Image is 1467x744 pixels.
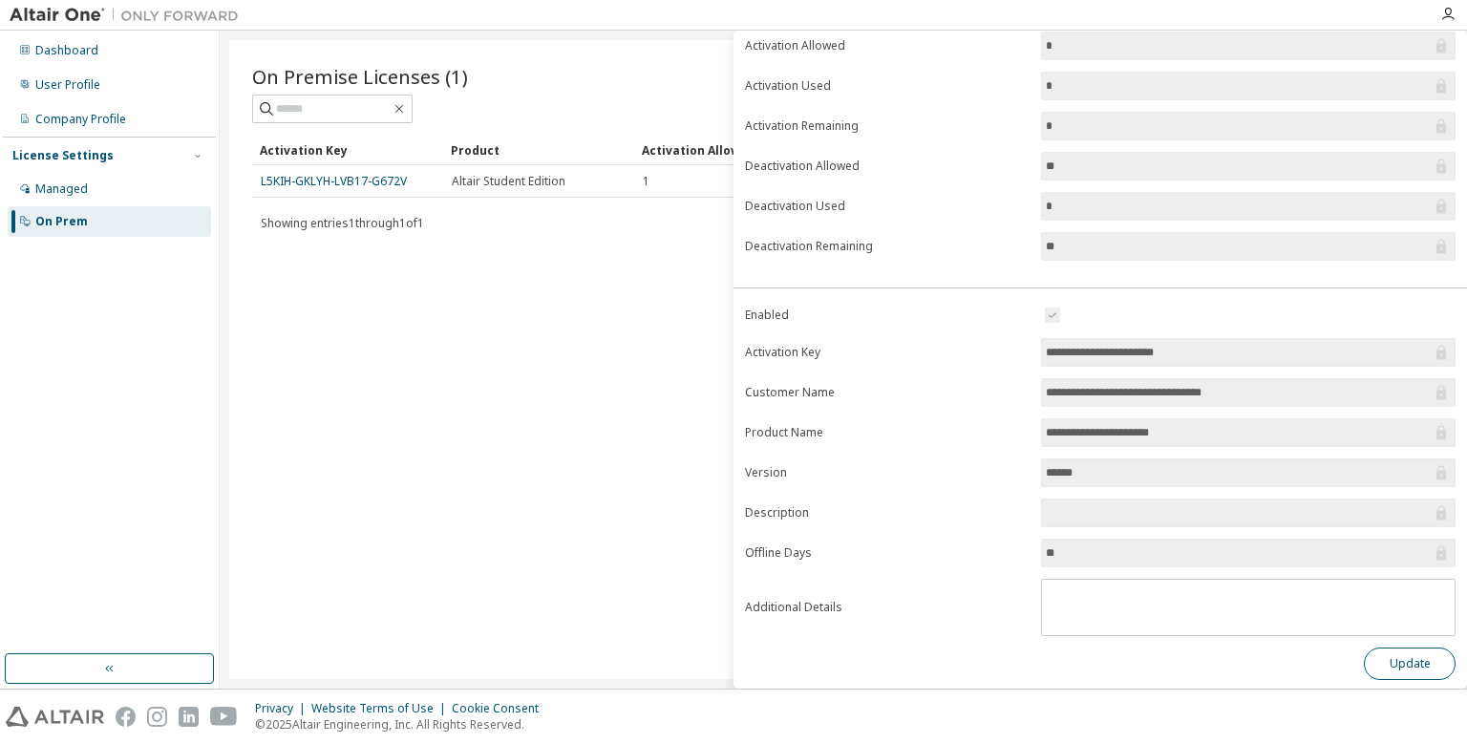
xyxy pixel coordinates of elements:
div: Cookie Consent [452,701,550,716]
a: L5KIH-GKLYH-LVB17-G672V [261,173,407,189]
div: Company Profile [35,112,126,127]
div: Dashboard [35,43,98,58]
div: User Profile [35,77,100,93]
div: Activation Key [260,135,436,165]
label: Activation Allowed [745,38,1030,53]
img: instagram.svg [147,707,167,727]
div: On Prem [35,214,88,229]
p: © 2025 Altair Engineering, Inc. All Rights Reserved. [255,716,550,733]
img: linkedin.svg [179,707,199,727]
label: Product Name [745,425,1030,440]
div: Managed [35,181,88,197]
span: Showing entries 1 through 1 of 1 [261,215,424,231]
img: facebook.svg [116,707,136,727]
button: Update [1364,648,1456,680]
label: Activation Key [745,345,1030,360]
label: Enabled [745,308,1030,323]
span: 1 [643,174,649,189]
div: Activation Allowed [642,135,818,165]
div: License Settings [12,148,114,163]
label: Offline Days [745,545,1030,561]
img: altair_logo.svg [6,707,104,727]
label: Description [745,505,1030,521]
span: On Premise Licenses (1) [252,63,468,90]
label: Customer Name [745,385,1030,400]
label: Deactivation Allowed [745,159,1030,174]
img: youtube.svg [210,707,238,727]
div: Privacy [255,701,311,716]
img: Altair One [10,6,248,25]
label: Deactivation Remaining [745,239,1030,254]
div: Product [451,135,627,165]
div: Website Terms of Use [311,701,452,716]
label: Version [745,465,1030,480]
label: Activation Remaining [745,118,1030,134]
label: Additional Details [745,600,1030,615]
label: Deactivation Used [745,199,1030,214]
span: Altair Student Edition [452,174,565,189]
label: Activation Used [745,78,1030,94]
